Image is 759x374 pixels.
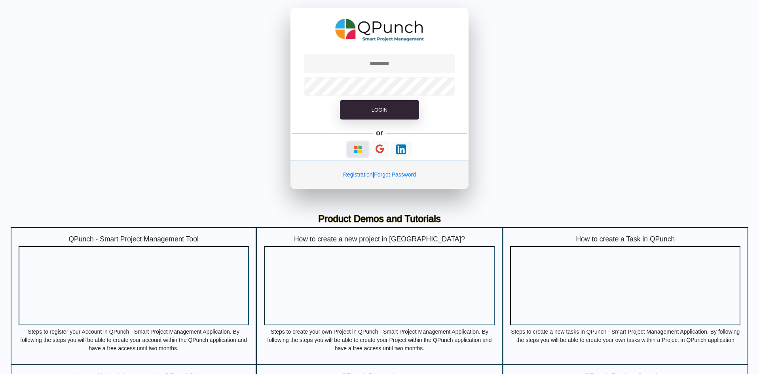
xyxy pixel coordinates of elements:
[264,328,495,351] p: Steps to create your own Project in QPunch - Smart Project Management Application. By following t...
[264,235,495,243] h5: How to create a new project in [GEOGRAPHIC_DATA]?
[19,235,249,243] h5: QPunch - Smart Project Management Tool
[370,141,389,158] button: Continue With Google
[290,160,469,189] div: |
[347,142,368,157] button: Continue With Microsoft Azure
[396,144,406,154] img: Loading...
[510,328,740,351] p: Steps to create a new tasks in QPunch - Smart Project Management Application. By following the st...
[510,235,740,243] h5: How to create a Task in QPunch
[375,127,385,139] h5: or
[335,16,424,44] img: QPunch
[19,328,249,351] p: Steps to register your Account in QPunch - Smart Project Management Application. By following the...
[353,144,363,154] img: Loading...
[374,171,416,178] a: Forgot Password
[372,107,387,113] span: Login
[343,171,373,178] a: Registration
[391,142,412,157] button: Continue With LinkedIn
[340,100,419,120] button: Login
[17,213,742,225] h3: Product Demos and Tutorials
